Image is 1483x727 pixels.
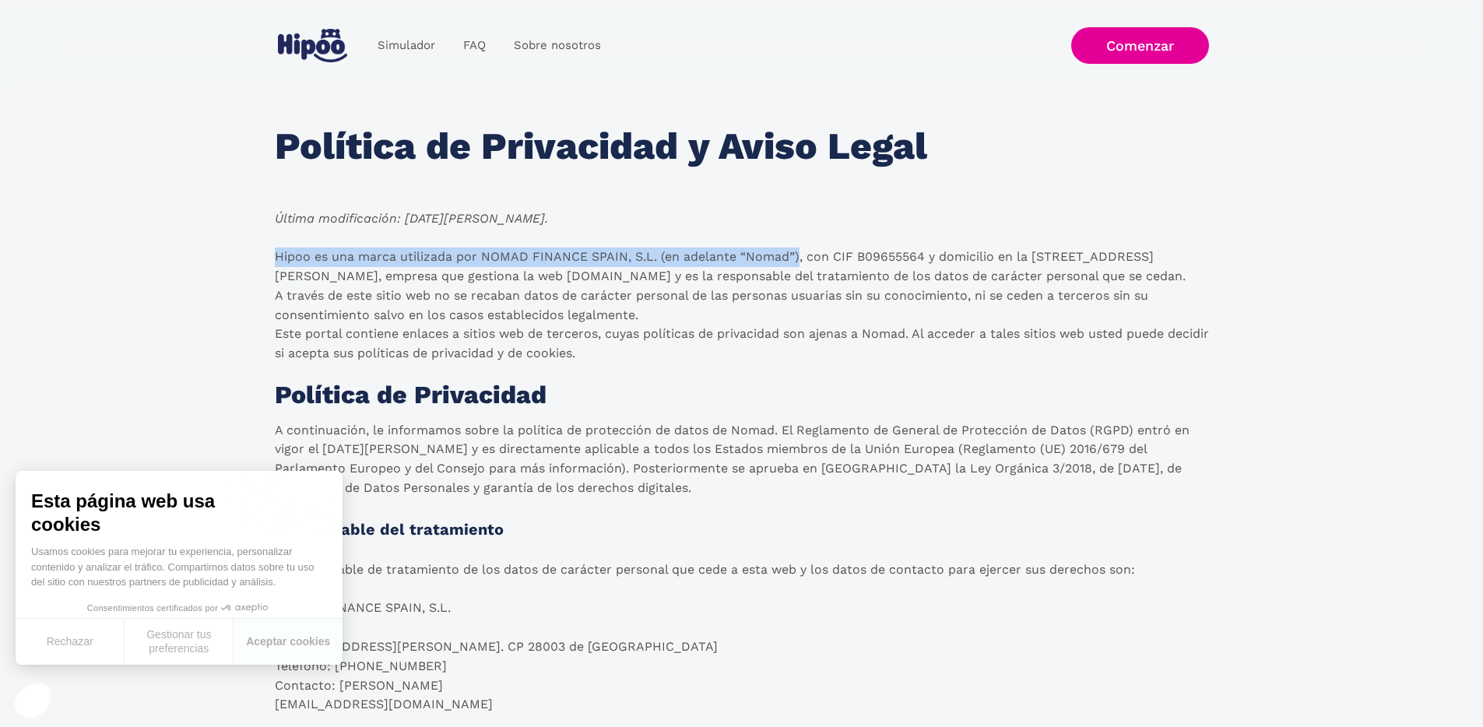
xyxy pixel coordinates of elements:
[449,30,500,61] a: FAQ
[364,30,449,61] a: Simulador
[275,560,1135,715] p: El responsable de tratamiento de los datos de carácter personal que cede a esta web y los datos d...
[500,30,615,61] a: Sobre nosotros
[275,248,1209,363] p: Hipoo es una marca utilizada por NOMAD FINANCE SPAIN, S.L. (en adelante “Nomad”), con CIF B096555...
[275,421,1209,498] p: A continuación, le informamos sobre la política de protección de datos de Nomad. El Reglamento de...
[1071,27,1209,64] a: Comenzar
[275,382,546,409] h1: Política de Privacidad
[275,126,927,167] h1: Política de Privacidad y Aviso Legal
[275,211,548,226] em: Última modificación: [DATE][PERSON_NAME].
[275,520,504,539] strong: Responsable del tratamiento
